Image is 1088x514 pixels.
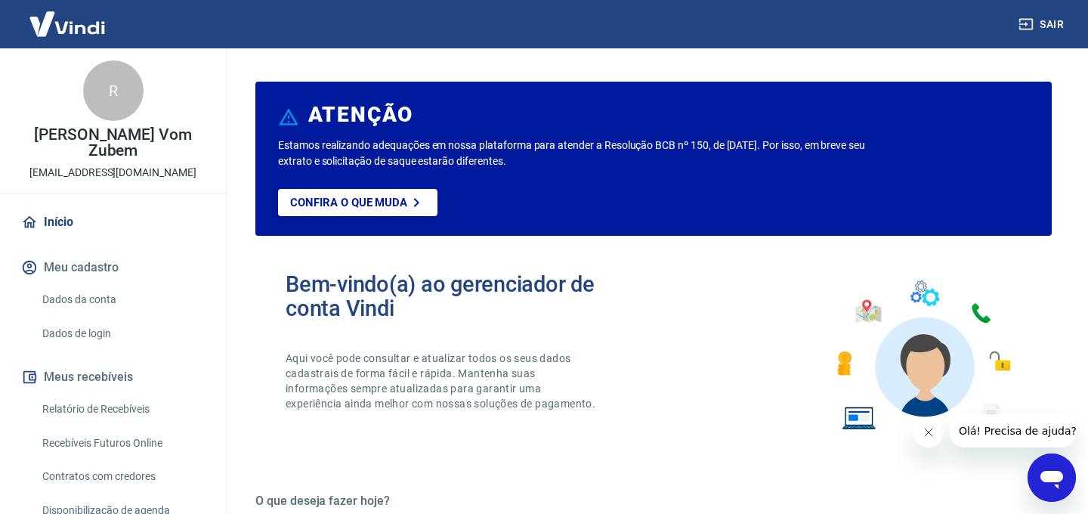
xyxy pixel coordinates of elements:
img: Imagem de um avatar masculino com diversos icones exemplificando as funcionalidades do gerenciado... [824,272,1022,439]
iframe: Fechar mensagem [913,417,944,447]
a: Contratos com credores [36,461,208,492]
iframe: Botão para abrir a janela de mensagens [1028,454,1076,502]
iframe: Mensagem da empresa [950,414,1076,447]
button: Meus recebíveis [18,361,208,394]
button: Meu cadastro [18,251,208,284]
div: R [83,60,144,121]
img: Vindi [18,1,116,47]
a: Confira o que muda [278,189,437,216]
h5: O que deseja fazer hoje? [255,494,1052,509]
a: Início [18,206,208,239]
p: Confira o que muda [290,196,407,209]
button: Sair [1015,11,1070,39]
a: Relatório de Recebíveis [36,394,208,425]
p: Aqui você pode consultar e atualizar todos os seus dados cadastrais de forma fácil e rápida. Mant... [286,351,598,411]
h2: Bem-vindo(a) ao gerenciador de conta Vindi [286,272,654,320]
a: Recebíveis Futuros Online [36,428,208,459]
p: [PERSON_NAME] Vom Zubem [12,127,214,159]
p: [EMAIL_ADDRESS][DOMAIN_NAME] [29,165,196,181]
a: Dados de login [36,318,208,349]
h6: ATENÇÃO [308,107,413,122]
p: Estamos realizando adequações em nossa plataforma para atender a Resolução BCB nº 150, de [DATE].... [278,138,879,169]
span: Olá! Precisa de ajuda? [9,11,127,23]
a: Dados da conta [36,284,208,315]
